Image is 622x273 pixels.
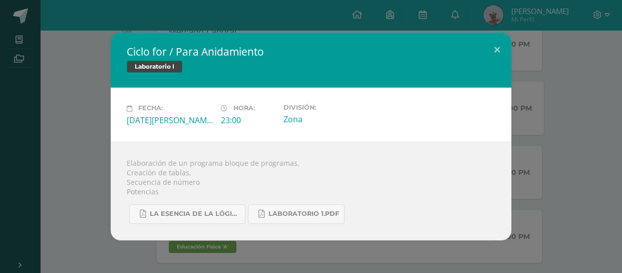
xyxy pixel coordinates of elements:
[150,210,240,218] span: La Esencia de la Lógica de Programación - [PERSON_NAME] - 1ra Edición.pdf
[283,114,370,125] div: Zona
[129,204,245,224] a: La Esencia de la Lógica de Programación - [PERSON_NAME] - 1ra Edición.pdf
[111,142,511,240] div: Elaboración de un programa bloque de programas, Creación de tablas, Secuencia de número Potencias
[483,33,511,67] button: Close (Esc)
[127,45,495,59] h2: Ciclo for / Para Anidamiento
[138,105,163,112] span: Fecha:
[127,115,213,126] div: [DATE][PERSON_NAME]
[283,104,370,111] label: División:
[248,204,345,224] a: Laboratorio 1.pdf
[268,210,339,218] span: Laboratorio 1.pdf
[127,61,182,73] span: Laboratorio I
[233,105,255,112] span: Hora:
[221,115,275,126] div: 23:00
